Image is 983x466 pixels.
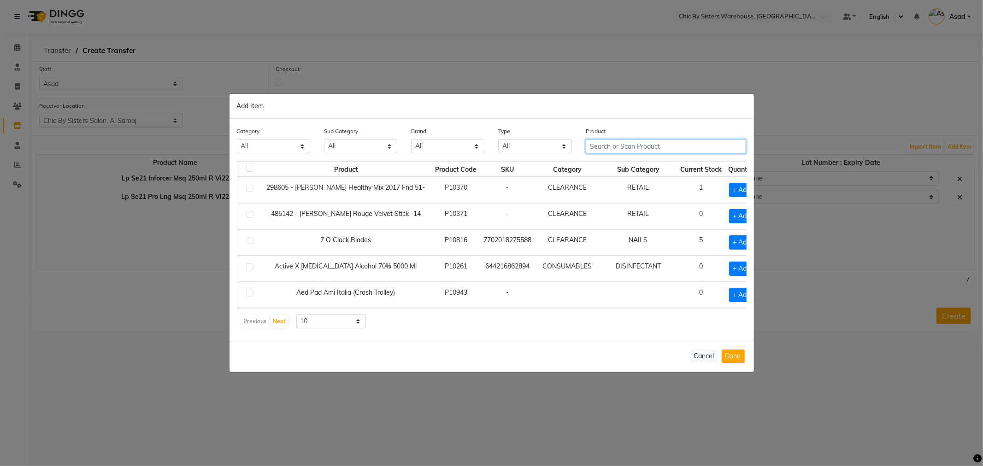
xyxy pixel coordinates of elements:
[258,177,434,203] td: 298605 - [PERSON_NAME] Healthy Mix 2017 Fnd 51-
[434,308,478,334] td: P10130
[478,161,537,177] th: SKU
[434,161,478,177] th: Product Code
[598,177,679,203] td: RETAIL
[434,177,478,203] td: P10370
[679,256,724,282] td: 0
[478,177,537,203] td: -
[598,308,679,334] td: POLY-[MEDICAL_DATA]
[722,349,745,363] button: Done
[478,203,537,229] td: -
[434,229,478,256] td: P10816
[434,203,478,229] td: P10371
[258,203,434,229] td: 485142 - [PERSON_NAME] Rouge Velvet Stick -14
[537,308,598,334] td: PROFESSIONAL
[679,308,724,334] td: 0
[729,288,755,302] span: + Add
[258,256,434,282] td: Active X [MEDICAL_DATA] Alcohol 70% 5000 Ml
[537,203,598,229] td: CLEARANCE
[478,282,537,308] td: -
[598,161,679,177] th: Sub Category
[679,161,724,177] th: Current Stock
[258,308,434,334] td: Aesthefill 200mg/vial
[537,177,598,203] td: CLEARANCE
[729,183,755,197] span: + Add
[598,203,679,229] td: RETAIL
[537,161,598,177] th: Category
[434,282,478,308] td: P10943
[586,127,606,135] label: Product
[598,229,679,256] td: NAILS
[258,282,434,308] td: Aed Pad Ami Italia (Crash Trolley)
[537,229,598,256] td: CLEARANCE
[411,127,426,135] label: Brand
[729,209,755,223] span: + Add
[258,229,434,256] td: 7 O Clock Blades
[237,127,260,135] label: Category
[679,282,724,308] td: 0
[679,203,724,229] td: 0
[690,349,718,363] button: Cancel
[729,262,755,276] span: + Add
[478,229,537,256] td: 7702018275588
[586,139,747,153] input: Search or Scan Product
[679,177,724,203] td: 1
[324,127,358,135] label: Sub Category
[271,315,288,328] button: Next
[679,229,724,256] td: 5
[729,235,755,250] span: + Add
[598,256,679,282] td: DISINFECTANT
[724,161,760,177] th: Quantity
[498,127,510,135] label: Type
[258,161,434,177] th: Product
[230,94,754,119] div: Add Item
[478,256,537,282] td: 644216862894
[434,256,478,282] td: P10261
[537,256,598,282] td: CONSUMABLES
[478,308,537,334] td: -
